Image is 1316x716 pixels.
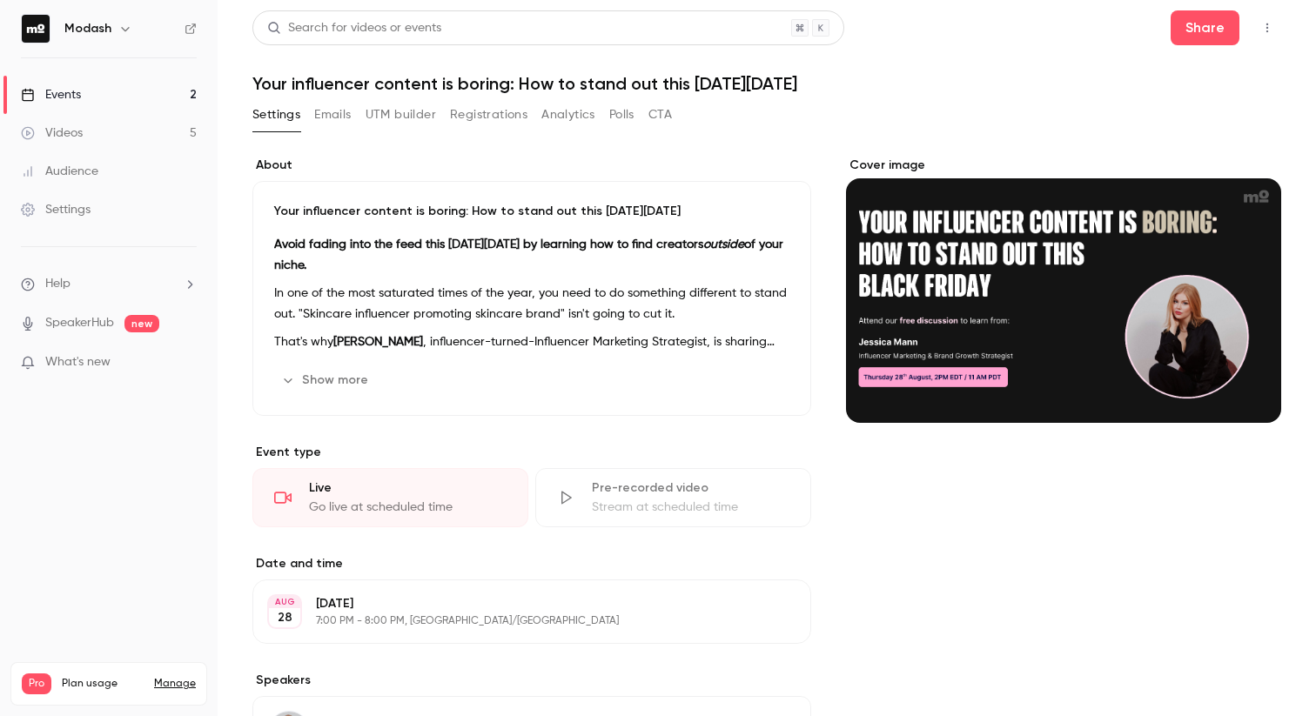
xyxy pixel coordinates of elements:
[846,157,1281,423] section: Cover image
[45,314,114,332] a: SpeakerHub
[252,555,811,572] label: Date and time
[609,101,634,129] button: Polls
[314,101,351,129] button: Emails
[648,101,672,129] button: CTA
[21,201,91,218] div: Settings
[21,86,81,104] div: Events
[267,19,441,37] div: Search for videos or events
[450,101,527,129] button: Registrations
[252,444,811,461] p: Event type
[541,101,595,129] button: Analytics
[62,677,144,691] span: Plan usage
[274,331,789,352] p: That's why , influencer-turned-Influencer Marketing Strategist, is sharing how you can expand you...
[316,595,719,612] p: [DATE]
[154,677,196,691] a: Manage
[309,479,507,497] div: Live
[309,499,507,516] div: Go live at scheduled time
[124,315,159,332] span: new
[274,203,789,220] p: Your influencer content is boring: How to stand out this [DATE][DATE]
[592,499,789,516] div: Stream at scheduled time
[21,275,197,293] li: help-dropdown-opener
[846,157,1281,174] label: Cover image
[316,614,719,628] p: 7:00 PM - 8:00 PM, [GEOGRAPHIC_DATA]/[GEOGRAPHIC_DATA]
[21,124,83,142] div: Videos
[333,336,423,348] strong: [PERSON_NAME]
[252,468,528,527] div: LiveGo live at scheduled time
[21,163,98,180] div: Audience
[64,20,111,37] h6: Modash
[252,101,300,129] button: Settings
[252,672,811,689] label: Speakers
[274,283,789,325] p: In one of the most saturated times of the year, you need to do something different to stand out. ...
[45,353,111,371] span: What's new
[252,73,1281,94] h1: Your influencer content is boring: How to stand out this [DATE][DATE]
[366,101,436,129] button: UTM builder
[252,157,811,174] label: About
[22,15,50,43] img: Modash
[45,275,70,293] span: Help
[703,238,744,251] em: outside
[592,479,789,497] div: Pre-recorded video
[1171,10,1239,45] button: Share
[278,609,292,626] p: 28
[535,468,811,527] div: Pre-recorded videoStream at scheduled time
[274,366,379,394] button: Show more
[269,596,300,608] div: AUG
[22,673,51,694] span: Pro
[274,238,783,271] strong: Avoid fading into the feed this [DATE][DATE] by learning how to find creators of your niche.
